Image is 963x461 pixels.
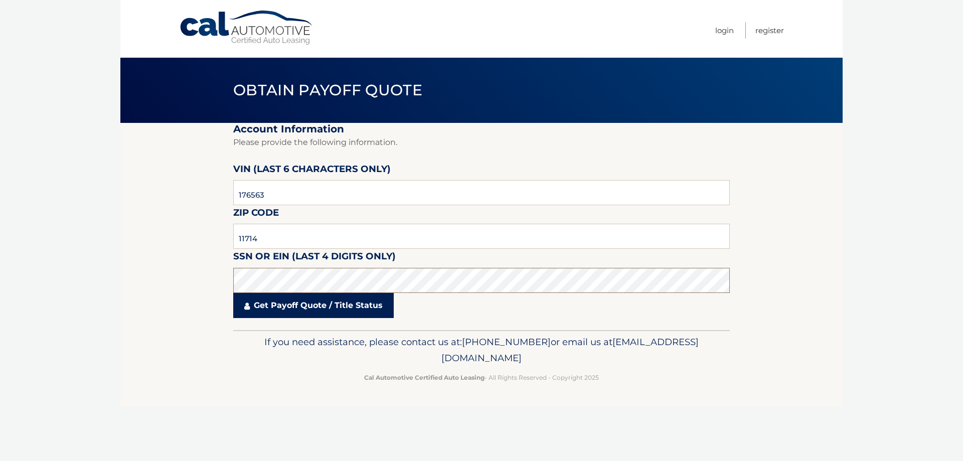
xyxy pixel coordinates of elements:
[364,374,485,381] strong: Cal Automotive Certified Auto Leasing
[233,205,279,224] label: Zip Code
[179,10,314,46] a: Cal Automotive
[462,336,551,348] span: [PHONE_NUMBER]
[233,81,422,99] span: Obtain Payoff Quote
[233,135,730,149] p: Please provide the following information.
[755,22,784,39] a: Register
[233,162,391,180] label: VIN (last 6 characters only)
[233,123,730,135] h2: Account Information
[233,293,394,318] a: Get Payoff Quote / Title Status
[715,22,734,39] a: Login
[240,334,723,366] p: If you need assistance, please contact us at: or email us at
[233,249,396,267] label: SSN or EIN (last 4 digits only)
[240,372,723,383] p: - All Rights Reserved - Copyright 2025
